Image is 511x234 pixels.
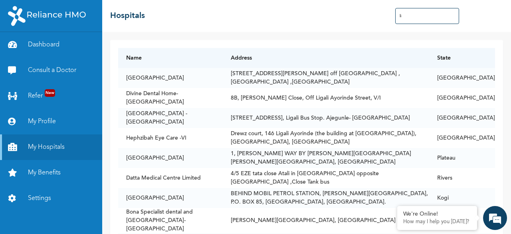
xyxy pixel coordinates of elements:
span: New [45,89,55,97]
div: Minimize live chat window [131,4,150,23]
div: FAQs [78,194,153,218]
img: RelianceHMO's Logo [8,6,86,26]
td: [GEOGRAPHIC_DATA] - [GEOGRAPHIC_DATA] [118,108,223,128]
td: BEHIND MOBIL PETROL STATION, [PERSON_NAME][GEOGRAPHIC_DATA], P.O. BOX 85, [GEOGRAPHIC_DATA], [GEO... [223,188,429,208]
div: Chat with us now [42,45,134,55]
td: 4/5 EZE tata close Atali in [GEOGRAPHIC_DATA] opposite [GEOGRAPHIC_DATA] ,Close Tank bus [223,168,429,188]
td: [STREET_ADDRESS][PERSON_NAME] off [GEOGRAPHIC_DATA] , [GEOGRAPHIC_DATA] ,[GEOGRAPHIC_DATA] [223,68,429,88]
td: Divine Dental Home- [GEOGRAPHIC_DATA] [118,88,223,108]
td: 1, [PERSON_NAME] WAY BY [PERSON_NAME][GEOGRAPHIC_DATA][PERSON_NAME][GEOGRAPHIC_DATA], [GEOGRAPHIC... [223,148,429,168]
td: [GEOGRAPHIC_DATA] [429,128,495,148]
h2: Hospitals [110,10,145,22]
td: [GEOGRAPHIC_DATA] [429,88,495,108]
td: Kogi [429,188,495,208]
td: [GEOGRAPHIC_DATA] [429,68,495,88]
th: Address [223,48,429,68]
td: Datta Medical Centre Limited [118,168,223,188]
input: Search Hospitals... [395,8,459,24]
td: [PERSON_NAME][GEOGRAPHIC_DATA], [GEOGRAPHIC_DATA] [223,208,429,233]
span: Conversation [4,208,78,213]
textarea: Type your message and hit 'Enter' [4,166,152,194]
td: [GEOGRAPHIC_DATA] [118,68,223,88]
div: We're Online! [403,211,471,218]
td: [GEOGRAPHIC_DATA] [118,188,223,208]
td: Drewz court, 146 Ligali Ayorinde (the building at [GEOGRAPHIC_DATA]), [GEOGRAPHIC_DATA], [GEOGRAP... [223,128,429,148]
th: Name [118,48,223,68]
td: 8B, [PERSON_NAME] Close, Off Ligali Ayorinde Street, V/I [223,88,429,108]
img: d_794563401_company_1708531726252_794563401 [15,40,32,60]
td: Hephzibah Eye Care -VI [118,128,223,148]
p: How may I help you today? [403,219,471,225]
td: Plateau [429,148,495,168]
td: Bona Specialist dental and [GEOGRAPHIC_DATA]- [GEOGRAPHIC_DATA] [118,208,223,233]
td: [STREET_ADDRESS], Ligali Bus Stop. Ajegunle- [GEOGRAPHIC_DATA] [223,108,429,128]
td: [GEOGRAPHIC_DATA] [429,108,495,128]
span: We're online! [46,74,110,155]
td: Rivers [429,168,495,188]
th: State [429,48,495,68]
td: [GEOGRAPHIC_DATA] [118,148,223,168]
